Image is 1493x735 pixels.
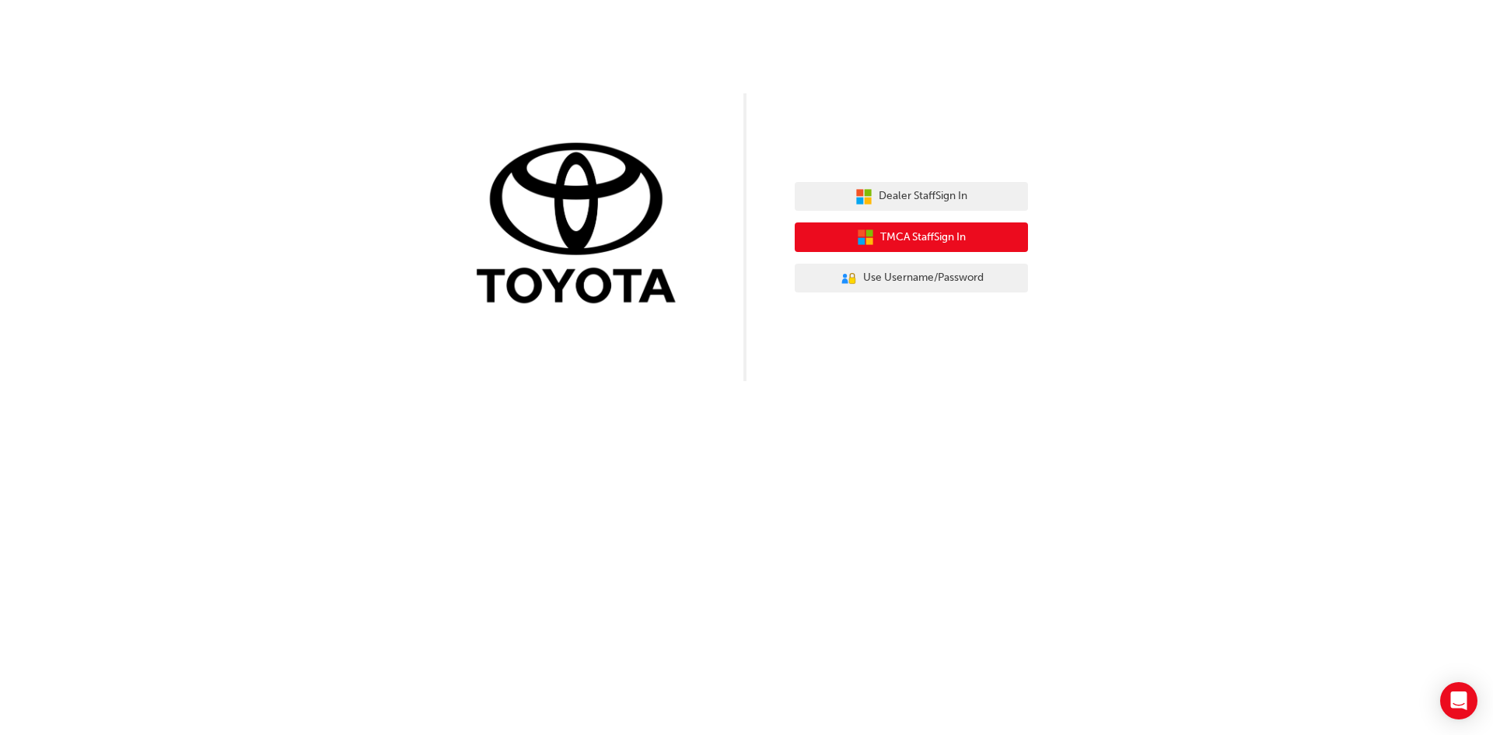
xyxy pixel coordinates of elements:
[1440,682,1477,719] div: Open Intercom Messenger
[863,269,984,287] span: Use Username/Password
[795,182,1028,212] button: Dealer StaffSign In
[795,222,1028,252] button: TMCA StaffSign In
[879,187,967,205] span: Dealer Staff Sign In
[465,139,698,311] img: Trak
[880,229,966,247] span: TMCA Staff Sign In
[795,264,1028,293] button: Use Username/Password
